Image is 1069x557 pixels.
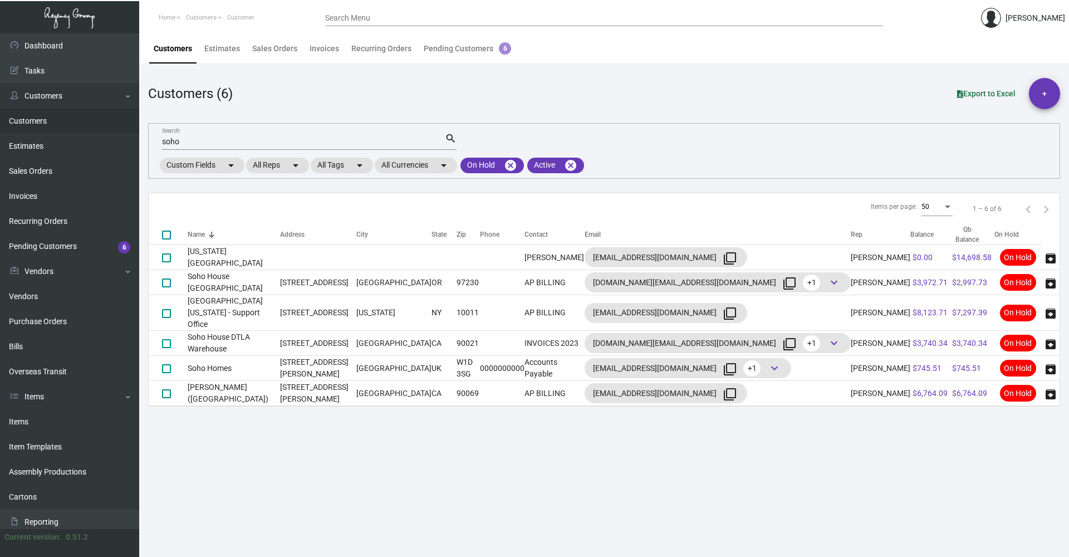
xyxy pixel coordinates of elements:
[524,331,585,356] td: INVOICES 2023
[188,356,280,381] td: Soho Homes
[913,253,933,262] span: $0.00
[910,229,934,240] div: Balance
[1044,363,1057,376] span: archive
[1042,384,1060,402] button: archive
[188,381,280,406] td: [PERSON_NAME] ([GEOGRAPHIC_DATA])
[1037,200,1055,218] button: Next page
[246,158,309,173] mat-chip: All Reps
[1000,274,1036,291] span: On Hold
[356,356,431,381] td: [GEOGRAPHIC_DATA]
[723,307,737,320] mat-icon: filter_none
[1019,200,1037,218] button: Previous page
[803,335,820,351] span: +1
[950,295,994,331] td: $7,297.39
[66,531,88,543] div: 0.51.2
[783,277,796,290] mat-icon: filter_none
[460,158,524,173] mat-chip: On Hold
[1042,334,1060,352] button: archive
[593,273,842,291] div: [DOMAIN_NAME][EMAIL_ADDRESS][DOMAIN_NAME]
[356,229,368,240] div: City
[851,229,862,240] div: Rep
[913,308,948,317] span: $8,123.71
[1044,338,1057,351] span: archive
[280,356,356,381] td: [STREET_ADDRESS][PERSON_NAME]
[723,363,737,376] mat-icon: filter_none
[431,331,457,356] td: CA
[851,331,910,356] td: [PERSON_NAME]
[1000,335,1036,351] span: On Hold
[723,388,737,401] mat-icon: filter_none
[593,359,783,377] div: [EMAIL_ADDRESS][DOMAIN_NAME]
[188,245,280,270] td: [US_STATE][GEOGRAPHIC_DATA]
[913,364,941,373] span: $745.51
[723,252,737,265] mat-icon: filter_none
[1000,249,1036,266] span: On Hold
[851,270,910,295] td: [PERSON_NAME]
[457,270,480,295] td: 97230
[851,356,910,381] td: [PERSON_NAME]
[1006,12,1065,24] div: [PERSON_NAME]
[851,295,910,331] td: [PERSON_NAME]
[851,381,910,406] td: [PERSON_NAME]
[310,43,339,55] div: Invoices
[375,158,457,173] mat-chip: All Currencies
[783,338,796,351] mat-icon: filter_none
[457,381,480,406] td: 90069
[437,159,450,172] mat-icon: arrow_drop_down
[1042,304,1060,322] button: archive
[188,331,280,356] td: Soho House DTLA Warehouse
[524,229,548,240] div: Contact
[353,159,366,172] mat-icon: arrow_drop_down
[356,295,431,331] td: [US_STATE]
[524,245,585,270] td: [PERSON_NAME]
[431,356,457,381] td: UK
[431,381,457,406] td: CA
[957,89,1016,98] span: Export to Excel
[950,270,994,295] td: $2,997.73
[227,14,254,21] span: Customer
[973,204,1002,214] div: 1 – 6 of 6
[188,229,205,240] div: Name
[188,270,280,295] td: Soho House [GEOGRAPHIC_DATA]
[356,331,431,356] td: [GEOGRAPHIC_DATA]
[1000,360,1036,377] span: On Hold
[851,245,910,270] td: [PERSON_NAME]
[952,224,992,245] div: Qb Balance
[356,229,431,240] div: City
[289,159,302,172] mat-icon: arrow_drop_down
[527,158,584,173] mat-chip: Active
[952,224,982,245] div: Qb Balance
[457,295,480,331] td: 10011
[871,202,917,212] div: Items per page:
[1042,78,1047,109] span: +
[1029,78,1060,109] button: +
[564,159,577,172] mat-icon: cancel
[280,381,356,406] td: [STREET_ADDRESS][PERSON_NAME]
[1042,273,1060,291] button: archive
[431,229,457,240] div: State
[504,159,517,172] mat-icon: cancel
[311,158,373,173] mat-chip: All Tags
[1044,277,1057,290] span: archive
[913,339,948,348] span: $3,740.34
[950,356,994,381] td: $745.51
[457,356,480,381] td: W1D 3SG
[593,304,739,322] div: [EMAIL_ADDRESS][DOMAIN_NAME]
[186,14,217,21] span: Customers
[252,43,297,55] div: Sales Orders
[280,229,356,240] div: Address
[524,229,585,240] div: Contact
[4,531,61,543] div: Current version:
[593,384,739,402] div: [EMAIL_ADDRESS][DOMAIN_NAME]
[768,361,781,375] span: keyboard_arrow_down
[1044,252,1057,265] span: archive
[921,203,929,211] span: 50
[921,203,953,211] mat-select: Items per page:
[204,43,240,55] div: Estimates
[356,381,431,406] td: [GEOGRAPHIC_DATA]
[524,381,585,406] td: AP BILLING
[851,229,910,240] div: Rep
[994,224,1042,245] th: On Hold
[524,356,585,381] td: Accounts Payable
[593,248,739,266] div: [EMAIL_ADDRESS][DOMAIN_NAME]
